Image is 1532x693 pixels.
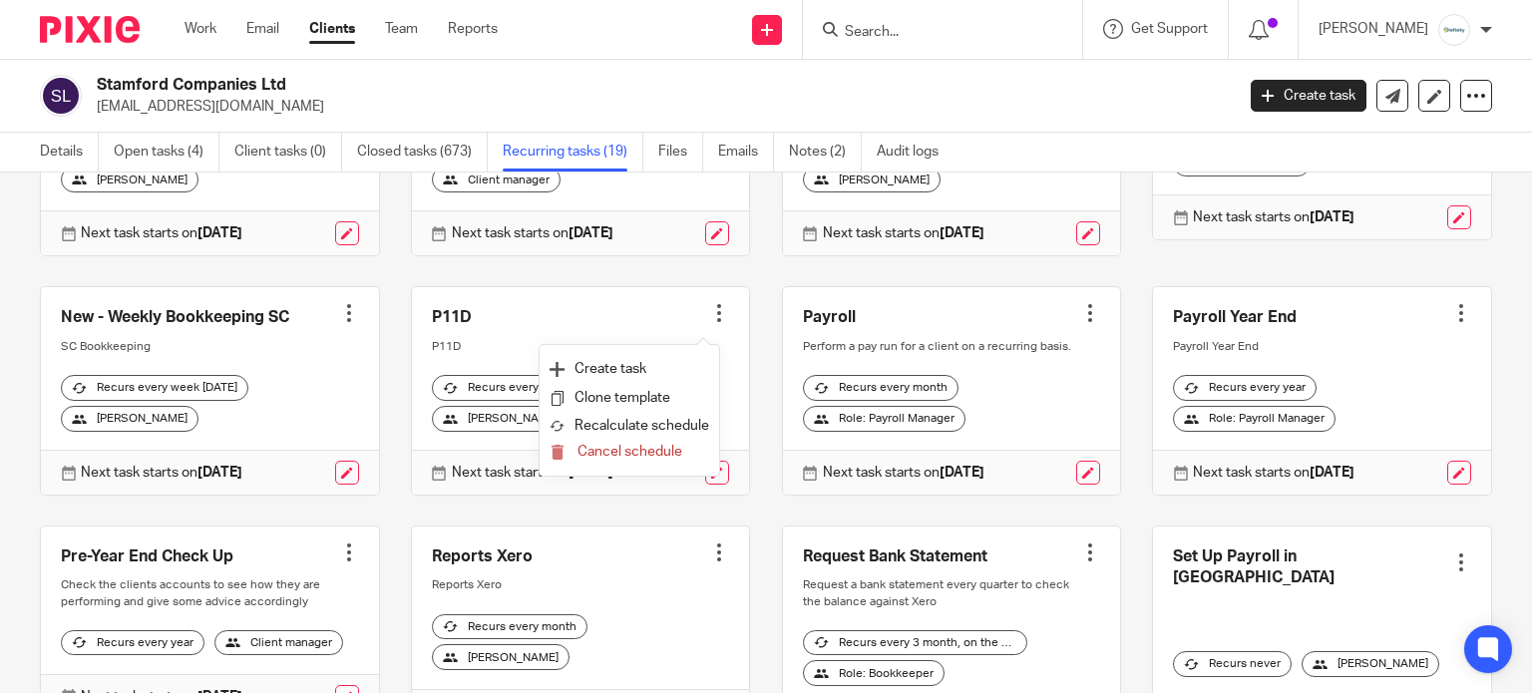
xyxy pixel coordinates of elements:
[550,440,709,466] button: Cancel schedule
[823,223,984,243] p: Next task starts on
[1319,19,1428,39] p: [PERSON_NAME]
[569,226,613,240] strong: [DATE]
[309,19,355,39] a: Clients
[1302,651,1439,677] div: [PERSON_NAME]
[40,16,140,43] img: Pixie
[81,223,242,243] p: Next task starts on
[1438,14,1470,46] img: Infinity%20Logo%20with%20Whitespace%20.png
[97,97,1221,117] p: [EMAIL_ADDRESS][DOMAIN_NAME]
[40,133,99,172] a: Details
[803,375,958,401] div: Recurs every month
[1193,207,1354,227] p: Next task starts on
[61,375,248,401] div: Recurs every week [DATE]
[940,226,984,240] strong: [DATE]
[61,167,198,192] div: [PERSON_NAME]
[197,226,242,240] strong: [DATE]
[1251,80,1366,112] a: Create task
[61,630,204,656] div: Recurs every year
[803,660,945,686] div: Role: Bookkeeper
[940,466,984,480] strong: [DATE]
[658,133,703,172] a: Files
[1173,375,1317,401] div: Recurs every year
[1310,210,1354,224] strong: [DATE]
[452,463,613,483] p: Next task starts on
[569,466,613,480] strong: [DATE]
[1131,22,1208,36] span: Get Support
[550,414,709,440] button: Recalculate schedule
[385,19,418,39] a: Team
[789,133,862,172] a: Notes (2)
[823,463,984,483] p: Next task starts on
[214,630,343,656] div: Client manager
[432,644,570,670] div: [PERSON_NAME]
[432,406,570,432] div: [PERSON_NAME]
[1173,651,1292,677] div: Recurs never
[61,406,198,432] div: [PERSON_NAME]
[246,19,279,39] a: Email
[718,133,774,172] a: Emails
[432,375,575,401] div: Recurs every year
[1193,463,1354,483] p: Next task starts on
[448,19,498,39] a: Reports
[114,133,219,172] a: Open tasks (4)
[550,355,709,384] a: Create task
[1173,406,1336,432] div: Role: Payroll Manager
[803,630,1027,656] div: Recurs every 3 month, on the first workday
[452,223,613,243] p: Next task starts on
[577,445,682,459] span: Cancel schedule
[197,466,242,480] strong: [DATE]
[550,384,709,413] a: Clone template
[803,167,941,192] div: [PERSON_NAME]
[1310,466,1354,480] strong: [DATE]
[97,75,996,96] h2: Stamford Companies Ltd
[503,133,643,172] a: Recurring tasks (19)
[81,463,242,483] p: Next task starts on
[803,406,965,432] div: Role: Payroll Manager
[432,614,587,640] div: Recurs every month
[40,75,82,117] img: svg%3E
[234,133,342,172] a: Client tasks (0)
[185,19,216,39] a: Work
[843,24,1022,42] input: Search
[357,133,488,172] a: Closed tasks (673)
[877,133,954,172] a: Audit logs
[432,167,561,192] div: Client manager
